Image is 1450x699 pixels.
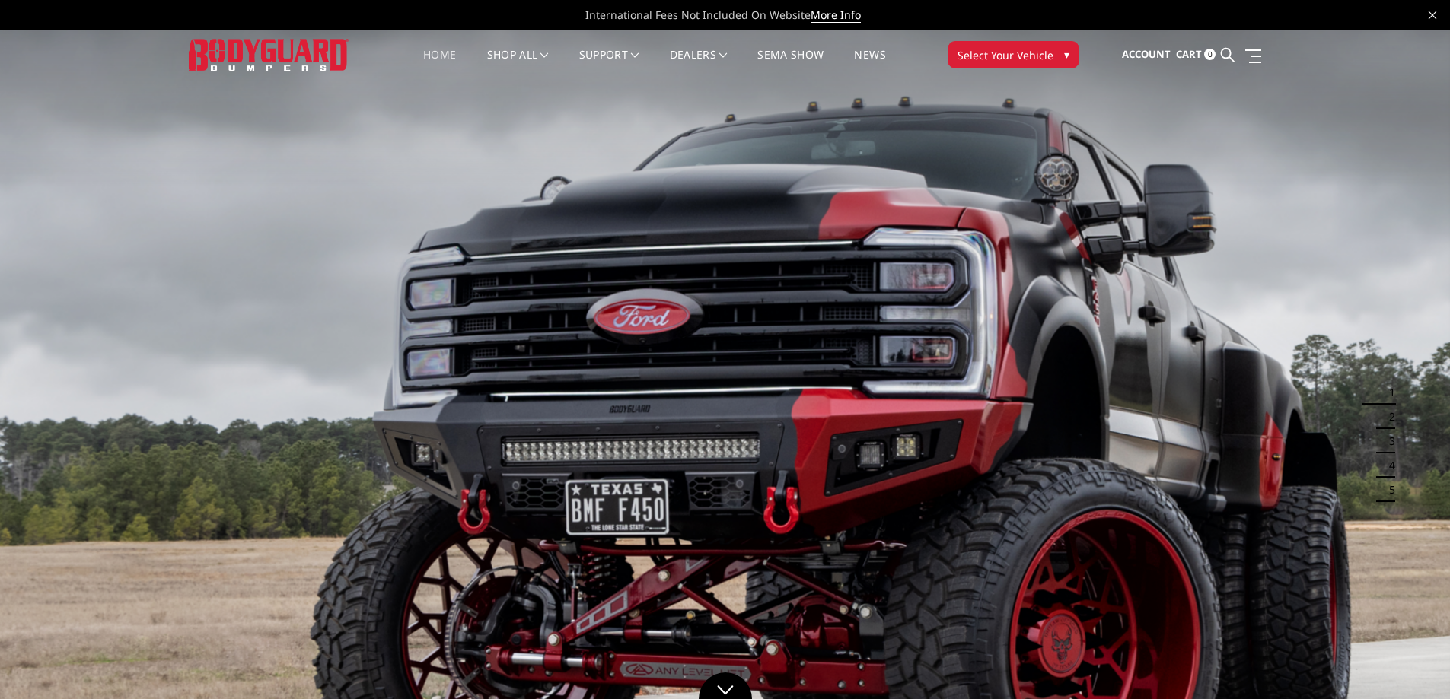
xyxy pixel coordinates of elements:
[1204,49,1216,60] span: 0
[1380,453,1395,478] button: 4 of 5
[423,49,456,79] a: Home
[1380,429,1395,453] button: 3 of 5
[811,8,861,23] a: More Info
[1380,405,1395,429] button: 2 of 5
[1176,47,1202,61] span: Cart
[854,49,885,79] a: News
[958,47,1053,63] span: Select Your Vehicle
[189,39,349,70] img: BODYGUARD BUMPERS
[1064,46,1069,62] span: ▾
[579,49,639,79] a: Support
[487,49,549,79] a: shop all
[670,49,728,79] a: Dealers
[1122,47,1171,61] span: Account
[1176,34,1216,75] a: Cart 0
[1380,380,1395,405] button: 1 of 5
[1122,34,1171,75] a: Account
[699,672,752,699] a: Click to Down
[1380,478,1395,502] button: 5 of 5
[757,49,824,79] a: SEMA Show
[948,41,1079,68] button: Select Your Vehicle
